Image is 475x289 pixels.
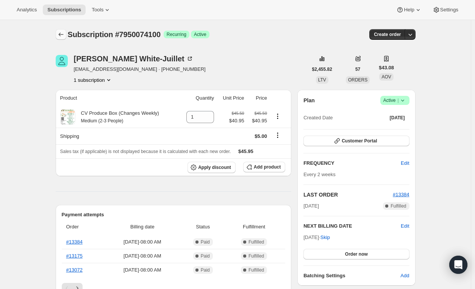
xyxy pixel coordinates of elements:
[201,253,210,259] span: Paid
[248,239,264,245] span: Fulfilled
[255,133,267,139] span: $5.00
[390,115,405,121] span: [DATE]
[400,272,409,280] span: Add
[56,90,179,106] th: Product
[449,256,467,274] div: Open Intercom Messenger
[201,239,210,245] span: Paid
[249,117,267,125] span: $40.95
[318,77,326,83] span: LTV
[248,253,264,259] span: Fulfilled
[248,267,264,273] span: Fulfilled
[47,7,81,13] span: Subscriptions
[229,117,244,125] span: $40.95
[216,90,247,106] th: Unit Price
[194,31,206,37] span: Active
[303,159,401,167] h2: FREQUENCY
[355,66,360,72] span: 57
[92,7,103,13] span: Tools
[383,97,406,104] span: Active
[62,211,286,219] h2: Payment attempts
[198,164,231,170] span: Apply discount
[440,7,458,13] span: Settings
[396,270,414,282] button: Add
[66,253,83,259] a: #13175
[179,90,216,106] th: Quantity
[385,112,409,123] button: [DATE]
[187,162,236,173] button: Apply discount
[66,267,83,273] a: #13072
[87,5,116,15] button: Tools
[106,266,178,274] span: [DATE] · 08:00 AM
[183,223,223,231] span: Status
[401,222,409,230] button: Edit
[303,97,315,104] h2: Plan
[369,29,405,40] button: Create order
[397,97,398,103] span: |
[12,5,41,15] button: Analytics
[303,272,400,280] h6: Batching Settings
[312,66,332,72] span: $2,455.82
[303,114,333,122] span: Created Date
[303,249,409,259] button: Order now
[303,234,330,240] span: [DATE] ·
[303,191,393,198] h2: LAST ORDER
[243,162,285,172] button: Add product
[393,191,409,198] button: #13384
[404,7,414,13] span: Help
[167,31,186,37] span: Recurring
[345,251,368,257] span: Order now
[106,252,178,260] span: [DATE] · 08:00 AM
[247,90,269,106] th: Price
[74,55,194,62] div: [PERSON_NAME] White-Juillet
[254,164,281,170] span: Add product
[272,131,284,139] button: Shipping actions
[61,109,75,125] img: product img
[68,30,161,39] span: Subscription #7950074100
[428,5,463,15] button: Settings
[391,203,406,209] span: Fulfilled
[303,136,409,146] button: Customer Portal
[56,29,66,40] button: Subscriptions
[320,234,330,241] span: Skip
[106,223,178,231] span: Billing date
[401,159,409,167] span: Edit
[43,5,86,15] button: Subscriptions
[396,157,414,169] button: Edit
[17,7,37,13] span: Analytics
[62,219,104,235] th: Order
[308,64,337,75] button: $2,455.82
[255,111,267,116] small: $45.50
[56,128,179,144] th: Shipping
[351,64,365,75] button: 57
[342,138,377,144] span: Customer Portal
[238,148,253,154] span: $45.95
[381,74,391,80] span: AOV
[66,239,83,245] a: #13384
[227,223,281,231] span: Fulfillment
[303,172,336,177] span: Every 2 weeks
[374,31,401,37] span: Create order
[231,111,244,116] small: $45.50
[56,55,68,67] span: Michelle White-Juillet
[303,222,401,230] h2: NEXT BILLING DATE
[392,5,426,15] button: Help
[379,64,394,72] span: $43.08
[81,118,123,123] small: Medium (2-3 People)
[348,77,367,83] span: ORDERS
[316,231,334,244] button: Skip
[303,202,319,210] span: [DATE]
[60,149,231,154] span: Sales tax (if applicable) is not displayed because it is calculated with each new order.
[74,66,206,73] span: [EMAIL_ADDRESS][DOMAIN_NAME] · [PHONE_NUMBER]
[74,76,112,84] button: Product actions
[106,238,178,246] span: [DATE] · 08:00 AM
[201,267,210,273] span: Paid
[272,112,284,120] button: Product actions
[393,192,409,197] a: #13384
[75,109,159,125] div: CV Produce Box (Changes Weekly)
